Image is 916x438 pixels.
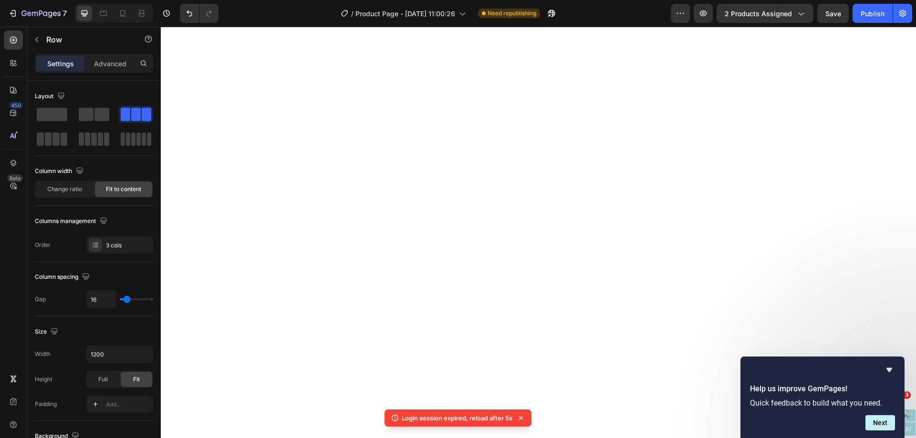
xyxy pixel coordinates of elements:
div: Publish [861,9,885,19]
p: Settings [47,59,74,69]
span: Save [825,10,841,18]
span: Product Page - [DATE] 11:00:26 [355,9,455,19]
button: 2 products assigned [717,4,813,23]
span: Need republishing [488,9,536,18]
button: Save [817,4,849,23]
div: Undo/Redo [180,4,219,23]
div: 450 [9,102,23,109]
p: Advanced [94,59,126,69]
button: Hide survey [884,364,895,376]
iframe: To enrich screen reader interactions, please activate Accessibility in Grammarly extension settings [161,27,916,438]
span: Fit to content [106,185,141,194]
div: Help us improve GemPages! [750,364,895,430]
p: Login session expired, reload after 5s [402,413,512,423]
div: Order [35,241,51,249]
p: Row [46,34,127,45]
span: Full [98,375,108,384]
div: Padding [35,400,57,408]
button: Publish [853,4,893,23]
div: Size [35,326,60,338]
span: 2 products assigned [725,9,792,19]
p: Quick feedback to build what you need. [750,398,895,407]
div: Height [35,375,52,384]
span: 3 [903,391,911,399]
div: Gap [35,295,46,304]
div: Beta [7,174,23,182]
div: Width [35,350,51,358]
span: Fit [133,375,140,384]
input: Auto [87,291,115,308]
div: Columns management [35,215,109,228]
div: 3 cols [106,241,151,250]
p: 7 [62,8,67,19]
input: Auto [87,346,153,363]
div: Layout [35,90,67,103]
div: Add... [106,400,151,409]
div: Column width [35,165,85,178]
button: Next question [865,415,895,430]
h2: Help us improve GemPages! [750,383,895,395]
span: Change ratio [47,185,82,194]
span: / [351,9,354,19]
div: Column spacing [35,271,92,284]
button: 7 [4,4,71,23]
